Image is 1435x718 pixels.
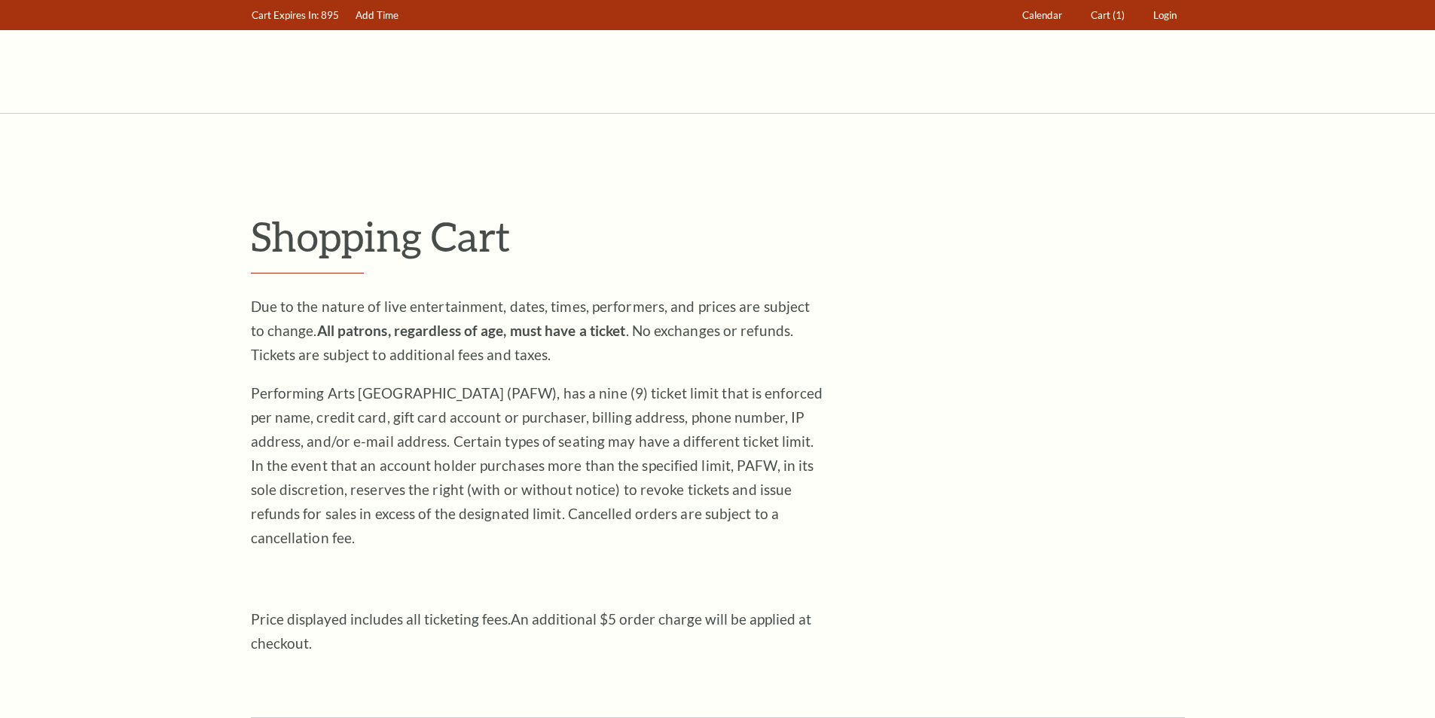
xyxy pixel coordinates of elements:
span: Cart [1091,9,1110,21]
span: Cart Expires In: [252,9,319,21]
a: Login [1146,1,1183,30]
span: 895 [321,9,339,21]
span: Due to the nature of live entertainment, dates, times, performers, and prices are subject to chan... [251,298,811,363]
a: Add Time [348,1,405,30]
span: (1) [1113,9,1125,21]
span: Calendar [1022,9,1062,21]
strong: All patrons, regardless of age, must have a ticket [317,322,626,339]
p: Performing Arts [GEOGRAPHIC_DATA] (PAFW), has a nine (9) ticket limit that is enforced per name, ... [251,381,823,550]
span: Login [1153,9,1177,21]
p: Price displayed includes all ticketing fees. [251,607,823,655]
span: An additional $5 order charge will be applied at checkout. [251,610,811,652]
p: Shopping Cart [251,212,1185,261]
a: Cart (1) [1083,1,1131,30]
a: Calendar [1015,1,1069,30]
